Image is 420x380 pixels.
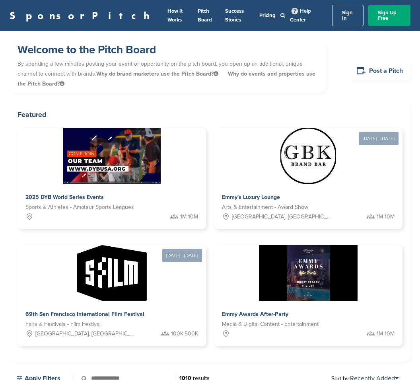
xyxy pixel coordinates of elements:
[377,212,395,221] span: 1M-10M
[63,128,161,184] img: Sponsorpitch &
[25,203,134,212] span: Sports & Athletes - Amateur Sports Leagues
[167,8,183,23] a: How It Works
[225,8,244,23] a: Success Stories
[359,132,399,145] div: [DATE] - [DATE]
[377,329,395,338] span: 1M-10M
[180,212,198,221] span: 1M-10M
[259,12,276,19] a: Pricing
[25,320,101,329] span: Fairs & Festivals - Film Festival
[214,115,402,229] a: [DATE] - [DATE] Sponsorpitch & Emmy's Luxury Lounge Arts & Entertainment - Award Show [GEOGRAPHIC...
[198,8,212,23] a: Pitch Board
[222,320,319,329] span: Media & Digital Content - Entertainment
[222,311,288,318] span: Emmy Awards After-Party
[290,6,311,25] a: Help Center
[171,329,198,338] span: 100K-500K
[280,128,336,184] img: Sponsorpitch &
[17,128,206,229] a: Sponsorpitch & 2025 DYB World Series Events Sports & Athletes - Amateur Sports Leagues 1M-10M
[232,212,334,221] span: [GEOGRAPHIC_DATA], [GEOGRAPHIC_DATA]
[10,10,155,21] a: SponsorPitch
[17,232,206,346] a: [DATE] - [DATE] Sponsorpitch & 69th San Francisco International Film Festival Fairs & Festivals -...
[368,5,410,26] a: Sign Up Free
[214,245,402,346] a: Sponsorpitch & Emmy Awards After-Party Media & Digital Content - Entertainment 1M-10M
[350,61,410,80] a: Post a Pitch
[259,245,358,301] img: Sponsorpitch &
[25,194,104,201] span: 2025 DYB World Series Events
[17,43,318,57] h1: Welcome to the Pitch Board
[25,311,144,318] span: 69th San Francisco International Film Festival
[35,329,138,338] span: [GEOGRAPHIC_DATA], [GEOGRAPHIC_DATA]
[332,5,364,26] a: Sign In
[222,194,280,201] span: Emmy's Luxury Lounge
[17,109,402,120] h2: Featured
[17,57,318,91] p: By spending a few minutes posting your event or opportunity on the pitch board, you open up an ad...
[96,70,220,77] span: Why do brand marketers use the Pitch Board?
[162,249,202,262] div: [DATE] - [DATE]
[77,245,146,301] img: Sponsorpitch &
[222,203,308,212] span: Arts & Entertainment - Award Show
